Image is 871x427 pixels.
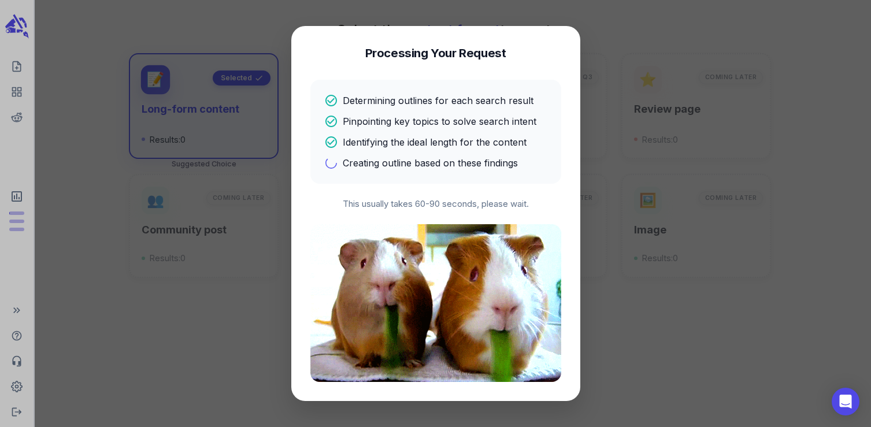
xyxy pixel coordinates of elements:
[343,114,536,128] p: Pinpointing key topics to solve search intent
[365,45,506,61] h4: Processing Your Request
[343,94,533,107] p: Determining outlines for each search result
[310,224,561,382] img: Processing animation
[310,198,561,211] p: This usually takes 60-90 seconds, please wait.
[343,156,518,170] p: Creating outline based on these findings
[832,388,859,415] div: Open Intercom Messenger
[343,135,527,149] p: Identifying the ideal length for the content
